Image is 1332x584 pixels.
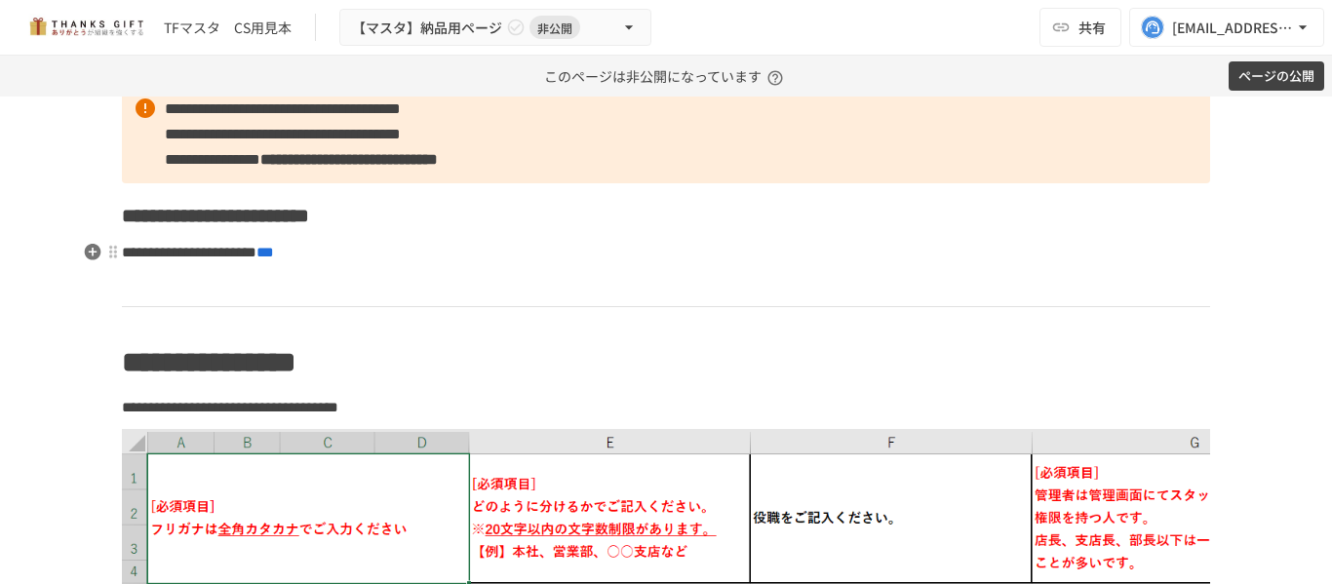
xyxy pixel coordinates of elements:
[1078,17,1106,38] span: 共有
[352,16,502,40] span: 【マスタ】納品用ページ
[1172,16,1293,40] div: [EMAIL_ADDRESS][DOMAIN_NAME]
[544,56,789,97] p: このページは非公開になっています
[23,12,148,43] img: mMP1OxWUAhQbsRWCurg7vIHe5HqDpP7qZo7fRoNLXQh
[1229,61,1324,92] button: ページの公開
[1129,8,1324,47] button: [EMAIL_ADDRESS][DOMAIN_NAME]
[529,18,580,38] span: 非公開
[164,18,292,38] div: TFマスタ CS用見本
[339,9,651,47] button: 【マスタ】納品用ページ非公開
[1039,8,1121,47] button: 共有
